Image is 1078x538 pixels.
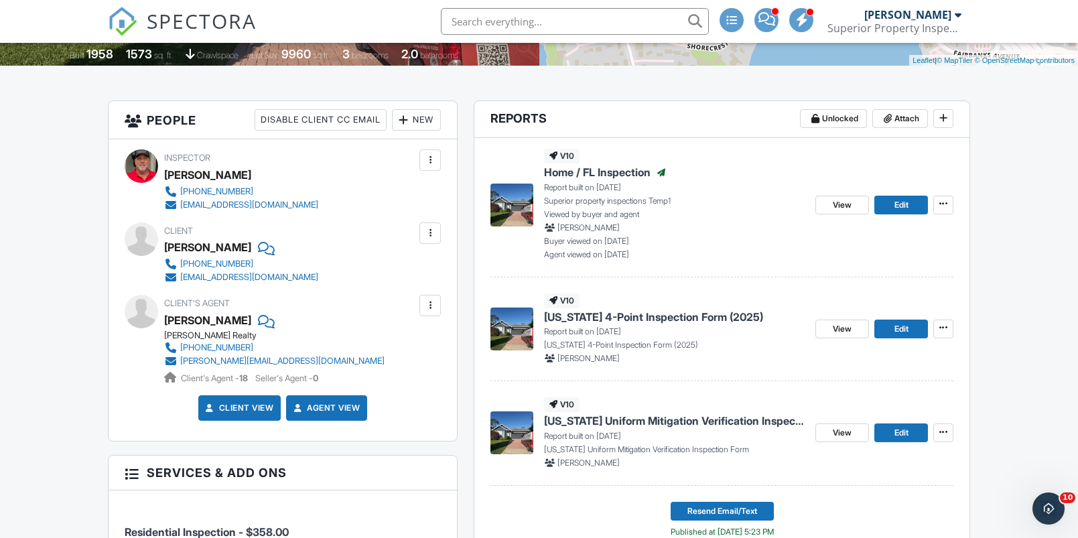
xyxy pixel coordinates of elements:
a: [PERSON_NAME][EMAIL_ADDRESS][DOMAIN_NAME] [164,354,385,368]
span: crawlspace [197,50,239,60]
span: Lot Size [251,50,279,60]
div: [PHONE_NUMBER] [180,186,253,197]
div: New [392,109,441,131]
div: Disable Client CC Email [255,109,387,131]
div: [PERSON_NAME] [864,8,951,21]
a: [PERSON_NAME] [164,310,251,330]
span: sq.ft. [313,50,330,60]
div: 2.0 [401,47,418,61]
a: SPECTORA [108,18,257,46]
a: [EMAIL_ADDRESS][DOMAIN_NAME] [164,271,318,284]
span: Inspector [164,153,210,163]
span: sq. ft. [154,50,173,60]
div: [PERSON_NAME] [164,165,251,185]
input: Search everything... [441,8,709,35]
span: Client's Agent [164,298,230,308]
iframe: Intercom live chat [1032,492,1065,525]
div: 9960 [281,47,311,61]
div: Superior Property Inspections LLC [827,21,961,35]
h3: People [109,101,457,139]
a: [PHONE_NUMBER] [164,257,318,271]
span: Client's Agent - [181,373,250,383]
span: bathrooms [420,50,458,60]
a: [EMAIL_ADDRESS][DOMAIN_NAME] [164,198,318,212]
div: [PERSON_NAME] Realty [164,330,395,341]
h3: Services & Add ons [109,456,457,490]
div: 1573 [126,47,152,61]
a: © MapTiler [937,56,973,64]
div: [PHONE_NUMBER] [180,342,253,353]
div: [PHONE_NUMBER] [180,259,253,269]
strong: 0 [313,373,318,383]
a: [PHONE_NUMBER] [164,341,385,354]
div: 3 [342,47,350,61]
span: bedrooms [352,50,389,60]
span: 10 [1060,492,1075,503]
div: [EMAIL_ADDRESS][DOMAIN_NAME] [180,272,318,283]
span: SPECTORA [147,7,257,35]
span: Seller's Agent - [255,373,318,383]
a: Agent View [291,401,360,415]
a: © OpenStreetMap contributors [975,56,1075,64]
div: [PERSON_NAME] [164,237,251,257]
div: 1958 [86,47,113,61]
span: Client [164,226,193,236]
div: [EMAIL_ADDRESS][DOMAIN_NAME] [180,200,318,210]
a: Leaflet [913,56,935,64]
img: The Best Home Inspection Software - Spectora [108,7,137,36]
a: Client View [203,401,274,415]
div: [PERSON_NAME][EMAIL_ADDRESS][DOMAIN_NAME] [180,356,385,366]
strong: 18 [239,373,248,383]
div: | [909,55,1078,66]
span: Built [70,50,84,60]
a: [PHONE_NUMBER] [164,185,318,198]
